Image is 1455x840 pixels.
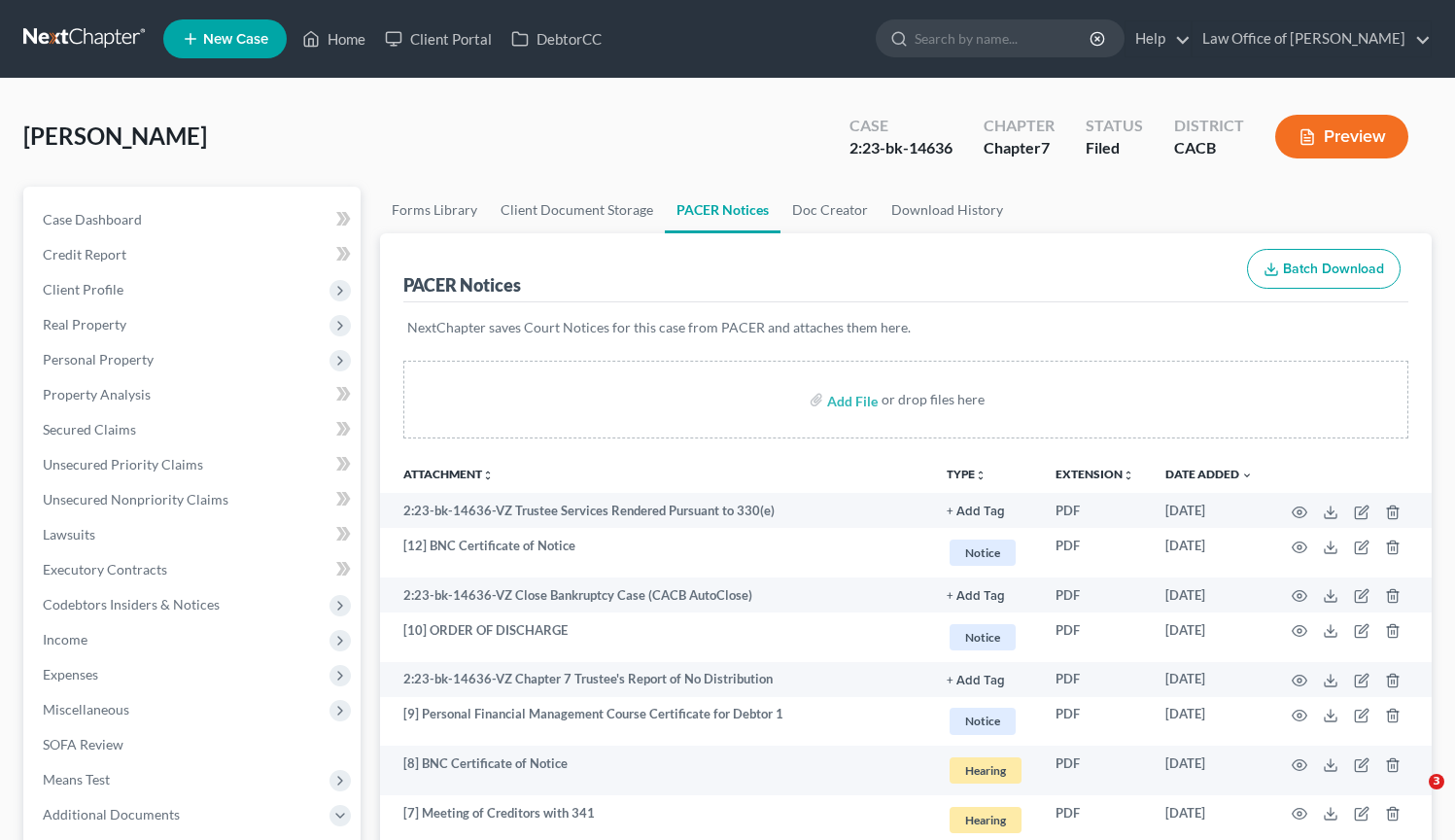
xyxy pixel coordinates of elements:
td: [12] BNC Certificate of Notice [380,528,931,577]
td: PDF [1040,662,1150,697]
span: SOFA Review [43,736,123,752]
div: Filed [1086,137,1143,159]
a: + Add Tag [947,586,1024,605]
span: Notice [950,624,1016,650]
span: Credit Report [43,246,126,262]
a: Hearing [947,804,1024,836]
td: [9] Personal Financial Management Course Certificate for Debtor 1 [380,697,931,747]
span: New Case [203,32,268,47]
a: PACER Notices [665,187,780,233]
a: Attachmentunfold_more [403,467,494,481]
td: [DATE] [1150,493,1268,528]
i: expand_more [1241,470,1253,481]
div: Chapter [984,115,1055,137]
span: Means Test [43,771,110,787]
button: + Add Tag [947,590,1005,603]
td: PDF [1040,577,1150,612]
div: or drop files here [882,390,985,409]
td: [DATE] [1150,697,1268,747]
a: Forms Library [380,187,489,233]
a: Client Document Storage [489,187,665,233]
span: Hearing [950,757,1022,784]
span: Hearing [950,807,1022,833]
span: Unsecured Priority Claims [43,456,203,472]
button: Preview [1275,115,1408,158]
td: PDF [1040,612,1150,662]
a: Extensionunfold_more [1056,467,1134,481]
iframe: Intercom live chat [1389,774,1436,821]
span: Notice [950,540,1016,566]
td: 2:23-bk-14636-VZ Trustee Services Rendered Pursuant to 330(e) [380,493,931,528]
span: Batch Download [1283,261,1384,277]
a: Date Added expand_more [1165,467,1253,481]
input: Search by name... [915,20,1092,56]
span: Miscellaneous [43,701,129,717]
a: + Add Tag [947,502,1024,520]
div: Chapter [984,137,1055,159]
div: Case [849,115,953,137]
div: PACER Notices [403,273,521,297]
a: Unsecured Nonpriority Claims [27,482,361,517]
div: 2:23-bk-14636 [849,137,953,159]
a: DebtorCC [502,21,611,56]
button: TYPEunfold_more [947,469,987,481]
a: Hearing [947,754,1024,787]
td: [8] BNC Certificate of Notice [380,746,931,795]
span: Property Analysis [43,386,151,402]
button: + Add Tag [947,675,1005,687]
span: Codebtors Insiders & Notices [43,596,220,612]
i: unfold_more [482,470,494,481]
a: + Add Tag [947,670,1024,688]
i: unfold_more [975,470,987,481]
span: Lawsuits [43,526,95,542]
span: Real Property [43,316,126,332]
td: PDF [1040,528,1150,577]
span: Client Profile [43,281,123,297]
div: CACB [1174,137,1244,159]
td: 2:23-bk-14636-VZ Chapter 7 Trustee's Report of No Distribution [380,662,931,697]
a: Lawsuits [27,517,361,552]
a: Executory Contracts [27,552,361,587]
a: Home [293,21,375,56]
a: Download History [880,187,1015,233]
span: 3 [1429,774,1444,789]
td: 2:23-bk-14636-VZ Close Bankruptcy Case (CACB AutoClose) [380,577,931,612]
a: SOFA Review [27,727,361,762]
a: Notice [947,537,1024,569]
a: Law Office of [PERSON_NAME] [1193,21,1431,56]
td: [DATE] [1150,612,1268,662]
a: Case Dashboard [27,202,361,237]
span: Additional Documents [43,806,180,822]
div: Status [1086,115,1143,137]
span: Executory Contracts [43,561,167,577]
a: Property Analysis [27,377,361,412]
span: Unsecured Nonpriority Claims [43,491,228,507]
td: [DATE] [1150,746,1268,795]
span: 7 [1041,138,1050,157]
td: PDF [1040,697,1150,747]
a: Help [1126,21,1191,56]
button: + Add Tag [947,506,1005,518]
a: Client Portal [375,21,502,56]
a: Doc Creator [780,187,880,233]
div: District [1174,115,1244,137]
a: Credit Report [27,237,361,272]
a: Unsecured Priority Claims [27,447,361,482]
a: Notice [947,621,1024,653]
span: Case Dashboard [43,211,142,227]
span: Notice [950,708,1016,734]
a: Secured Claims [27,412,361,447]
td: [DATE] [1150,577,1268,612]
td: [DATE] [1150,528,1268,577]
td: [DATE] [1150,662,1268,697]
i: unfold_more [1123,470,1134,481]
span: Personal Property [43,351,154,367]
span: [PERSON_NAME] [23,122,207,150]
td: [10] ORDER OF DISCHARGE [380,612,931,662]
button: Batch Download [1247,249,1401,290]
a: Notice [947,705,1024,737]
p: NextChapter saves Court Notices for this case from PACER and attaches them here. [407,318,1404,337]
td: PDF [1040,493,1150,528]
span: Income [43,631,87,647]
td: PDF [1040,746,1150,795]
